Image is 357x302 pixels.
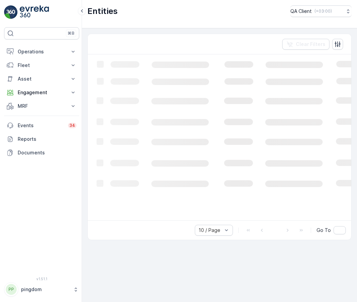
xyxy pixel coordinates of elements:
p: pingdom [21,286,70,293]
p: Documents [18,149,76,156]
button: QA Client(+03:00) [290,5,352,17]
p: Asset [18,75,66,82]
div: PP [6,284,17,295]
p: QA Client [290,8,312,15]
button: Engagement [4,86,79,99]
span: v 1.51.1 [4,277,79,281]
button: Asset [4,72,79,86]
p: Clear Filters [296,41,325,48]
p: Entities [87,6,118,17]
button: Operations [4,45,79,58]
p: Events [18,122,64,129]
a: Documents [4,146,79,160]
button: PPpingdom [4,282,79,297]
button: Clear Filters [282,39,329,50]
p: Engagement [18,89,66,96]
p: Operations [18,48,66,55]
p: ( +03:00 ) [314,9,332,14]
a: Events34 [4,119,79,132]
img: logo [4,5,18,19]
p: MRF [18,103,66,110]
a: Reports [4,132,79,146]
button: Fleet [4,58,79,72]
p: ⌘B [68,31,74,36]
p: 34 [69,123,75,128]
img: logo_light-DOdMpM7g.png [20,5,49,19]
p: Fleet [18,62,66,69]
button: MRF [4,99,79,113]
span: Go To [317,227,331,234]
p: Reports [18,136,76,142]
